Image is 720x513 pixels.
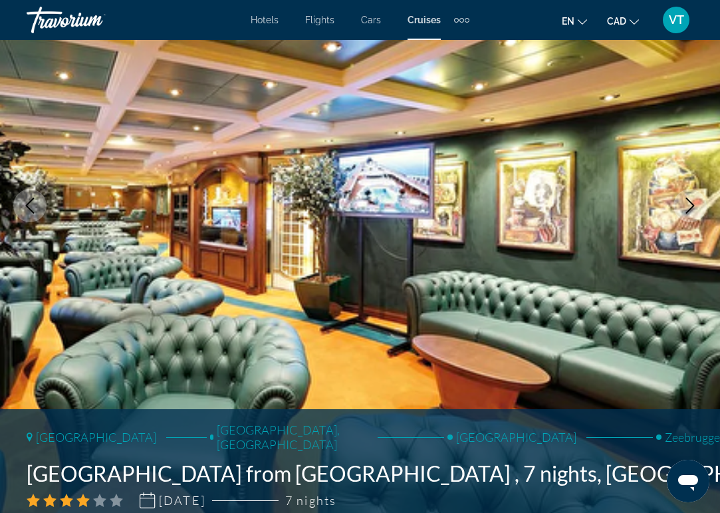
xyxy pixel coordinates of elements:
[562,11,587,31] button: Change language
[27,3,160,37] a: Travorium
[673,189,707,222] button: Next image
[607,11,639,31] button: Change currency
[13,189,47,222] button: Previous image
[669,13,684,27] span: VT
[659,6,693,34] button: User Menu
[305,15,334,25] a: Flights
[667,460,709,502] iframe: Кнопка запуска окна обмена сообщениями
[456,430,576,444] span: [GEOGRAPHIC_DATA]
[408,15,441,25] a: Cruises
[159,493,205,508] span: [DATE]
[217,423,368,452] span: [GEOGRAPHIC_DATA], [GEOGRAPHIC_DATA]
[361,15,381,25] a: Cars
[665,430,720,444] span: Zeebrugge
[36,430,156,444] span: [GEOGRAPHIC_DATA]
[285,493,336,508] span: 7 nights
[454,9,469,31] button: Extra navigation items
[562,16,574,27] span: en
[607,16,626,27] span: CAD
[251,15,279,25] a: Hotels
